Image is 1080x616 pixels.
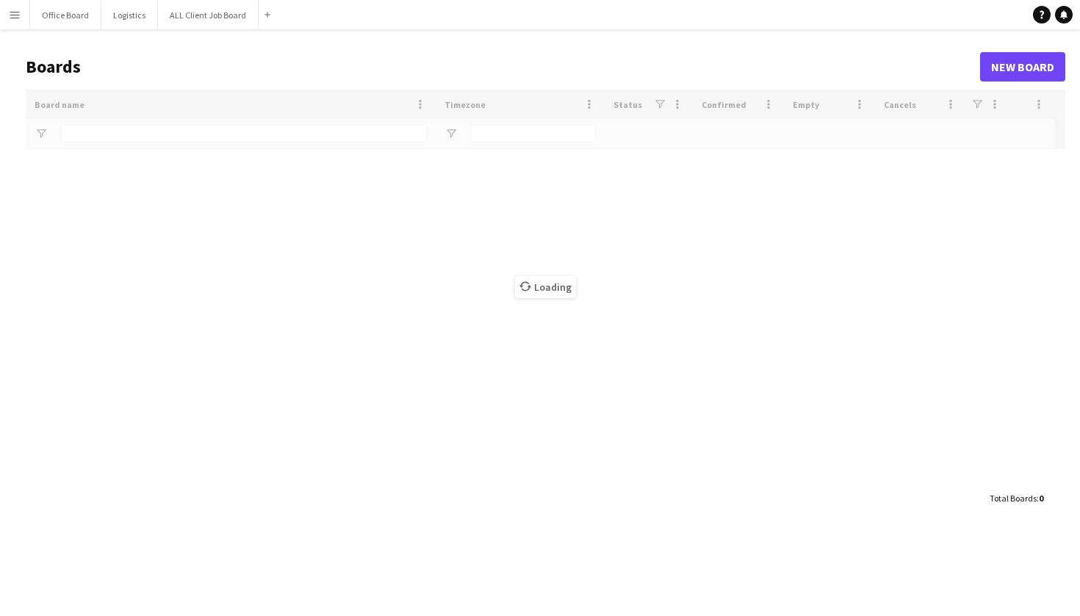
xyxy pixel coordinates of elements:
[1039,493,1043,504] span: 0
[515,276,576,298] span: Loading
[990,484,1043,512] div: :
[980,52,1065,81] a: New Board
[26,56,980,78] h1: Boards
[990,493,1037,504] span: Total Boards
[101,1,158,29] button: Logistics
[30,1,101,29] button: Office Board
[158,1,259,29] button: ALL Client Job Board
